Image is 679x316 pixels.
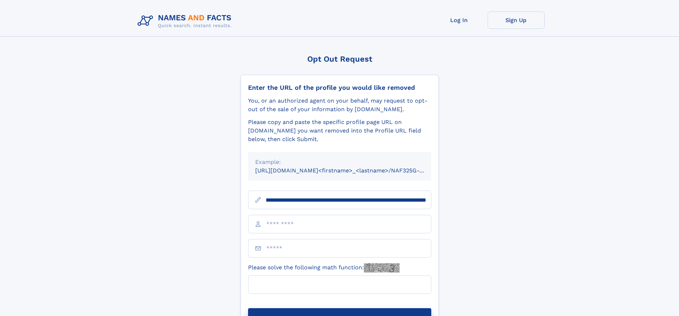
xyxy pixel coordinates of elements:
[248,118,431,144] div: Please copy and paste the specific profile page URL on [DOMAIN_NAME] you want removed into the Pr...
[255,158,424,166] div: Example:
[431,11,488,29] a: Log In
[135,11,237,31] img: Logo Names and Facts
[255,167,445,174] small: [URL][DOMAIN_NAME]<firstname>_<lastname>/NAF325G-xxxxxxxx
[248,84,431,92] div: Enter the URL of the profile you would like removed
[241,55,439,63] div: Opt Out Request
[488,11,545,29] a: Sign Up
[248,263,400,273] label: Please solve the following math function:
[248,97,431,114] div: You, or an authorized agent on your behalf, may request to opt-out of the sale of your informatio...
